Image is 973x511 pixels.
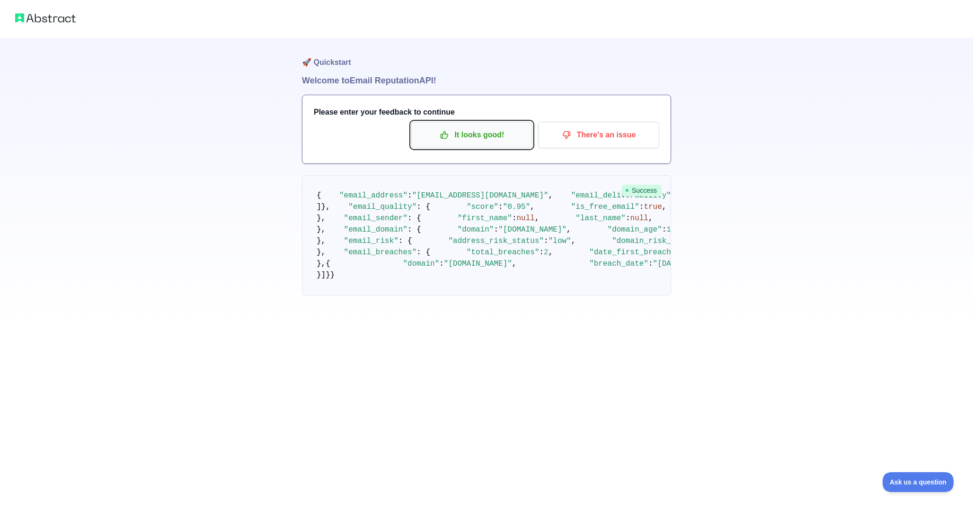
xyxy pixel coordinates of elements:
[494,225,498,234] span: :
[302,74,671,87] h1: Welcome to Email Reputation API!
[535,214,540,223] span: ,
[339,191,407,200] span: "email_address"
[512,214,517,223] span: :
[407,214,421,223] span: : {
[314,107,659,118] h3: Please enter your feedback to continue
[416,203,430,211] span: : {
[439,260,444,268] span: :
[407,225,421,234] span: : {
[512,260,517,268] span: ,
[621,185,662,196] span: Success
[548,191,553,200] span: ,
[626,214,630,223] span: :
[571,203,639,211] span: "is_free_email"
[411,122,532,148] button: It looks good!
[403,260,439,268] span: "domain"
[317,191,321,200] span: {
[589,260,648,268] span: "breach_date"
[503,203,531,211] span: "0.95"
[444,260,512,268] span: "[DOMAIN_NAME]"
[302,38,671,74] h1: 🚀 Quickstart
[448,237,544,245] span: "address_risk_status"
[639,203,644,211] span: :
[407,191,412,200] span: :
[612,237,703,245] span: "domain_risk_status"
[516,214,534,223] span: null
[458,214,512,223] span: "first_name"
[412,191,548,200] span: "[EMAIL_ADDRESS][DOMAIN_NAME]"
[662,225,667,234] span: :
[344,214,407,223] span: "email_sender"
[575,214,626,223] span: "last_name"
[630,214,648,223] span: null
[548,248,553,257] span: ,
[530,203,535,211] span: ,
[544,248,548,257] span: 2
[589,248,685,257] span: "date_first_breached"
[883,472,954,492] iframe: Toggle Customer Support
[571,191,671,200] span: "email_deliverability"
[545,127,652,143] p: There's an issue
[467,248,540,257] span: "total_breaches"
[571,237,576,245] span: ,
[498,203,503,211] span: :
[467,203,498,211] span: "score"
[398,237,412,245] span: : {
[544,237,548,245] span: :
[666,225,689,234] span: 11013
[648,214,653,223] span: ,
[416,248,430,257] span: : {
[548,237,571,245] span: "low"
[15,11,76,25] img: Abstract logo
[644,203,662,211] span: true
[344,248,417,257] span: "email_breaches"
[566,225,571,234] span: ,
[458,225,494,234] span: "domain"
[348,203,416,211] span: "email_quality"
[608,225,662,234] span: "domain_age"
[344,237,398,245] span: "email_risk"
[538,122,659,148] button: There's an issue
[662,203,667,211] span: ,
[344,225,407,234] span: "email_domain"
[539,248,544,257] span: :
[418,127,525,143] p: It looks good!
[648,260,653,268] span: :
[498,225,566,234] span: "[DOMAIN_NAME]"
[653,260,690,268] span: "[DATE]"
